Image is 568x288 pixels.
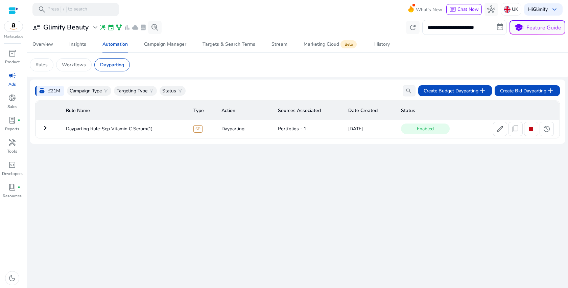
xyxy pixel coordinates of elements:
[188,101,216,120] th: Type
[216,120,273,138] td: Dayparting
[124,24,131,31] span: bar_chart
[512,125,520,133] span: content_copy
[162,87,176,94] p: Status
[526,24,561,32] p: Feature Guide
[5,126,19,132] p: Reports
[8,71,16,80] span: campaign
[8,81,16,87] p: Ads
[39,87,45,94] span: money_bag
[32,42,53,47] div: Overview
[32,23,41,31] span: user_attributes
[144,42,186,47] div: Campaign Manager
[409,23,417,31] span: refresh
[102,42,128,47] div: Automation
[8,161,16,169] span: code_blocks
[99,24,106,31] span: wand_stars
[273,120,343,138] td: Portfolios - 1
[487,5,495,14] span: hub
[100,61,124,68] p: Dayparting
[216,101,273,120] th: Action
[527,125,535,133] span: stop
[401,124,450,134] span: Enabled
[528,7,548,12] p: Hi
[35,61,48,68] p: Rules
[457,6,479,13] span: Chat Now
[418,85,492,96] button: Create Budget Daypartingadd
[70,87,102,94] p: Campaign Type
[91,23,99,31] span: expand_more
[478,87,487,95] span: add
[43,23,89,31] h3: Glimify Beauty
[48,87,60,94] p: £21M
[8,116,16,124] span: lab_profile
[8,183,16,191] span: book_4
[343,120,396,138] td: [DATE]
[484,3,498,16] button: hub
[61,6,67,13] span: /
[8,274,16,282] span: dark_mode
[61,120,188,138] td: Dayparting Rule-Sep Vitamin C Serum(1)
[500,87,554,95] span: Create Bid Dayparting
[108,24,114,31] span: event
[340,40,357,48] span: Beta
[132,24,139,31] span: cloud
[493,122,507,136] button: edit
[510,20,565,35] button: schoolFeature Guide
[449,6,456,13] span: chat
[446,4,482,15] button: chatChat Now
[69,42,86,47] div: Insights
[3,193,22,199] p: Resources
[38,5,46,14] span: search
[550,5,559,14] span: keyboard_arrow_down
[273,101,343,120] th: Sources Associated
[18,186,20,189] span: fiber_manual_record
[396,101,560,120] th: Status
[4,21,23,31] img: amazon.svg
[149,88,154,93] span: filter_alt
[504,6,511,13] img: uk.svg
[343,101,396,120] th: Date Created
[7,148,17,154] p: Tools
[495,85,560,96] button: Create Bid Daypartingadd
[8,49,16,57] span: inventory_2
[416,4,442,16] span: What's New
[41,124,49,132] mat-icon: keyboard_arrow_right
[117,87,147,94] p: Targeting Type
[512,3,518,15] p: UK
[533,6,548,13] b: Glimify
[546,87,554,95] span: add
[406,21,420,34] button: refresh
[8,94,16,102] span: donut_small
[193,125,203,133] span: SP
[62,61,86,68] p: Workflows
[304,42,358,47] div: Marketing Cloud
[424,87,487,95] span: Create Budget Dayparting
[18,119,20,121] span: fiber_manual_record
[103,88,109,93] span: filter_alt
[4,34,23,39] p: Marketplace
[116,24,122,31] span: family_history
[2,171,23,177] p: Developers
[140,24,147,31] span: lab_profile
[203,42,255,47] div: Targets & Search Terms
[7,104,17,110] p: Sales
[496,125,504,133] span: edit
[543,125,551,133] span: history
[47,6,87,13] p: Press to search
[374,42,390,47] div: History
[5,59,20,65] p: Product
[524,122,538,136] button: stop
[540,122,554,136] button: history
[514,23,524,32] span: school
[61,101,188,120] th: Rule Name
[405,88,412,94] span: search
[177,88,183,93] span: filter_alt
[8,138,16,147] span: handyman
[271,42,287,47] div: Stream
[148,21,162,34] button: search_insights
[508,122,523,136] button: content_copy
[151,23,159,31] span: search_insights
